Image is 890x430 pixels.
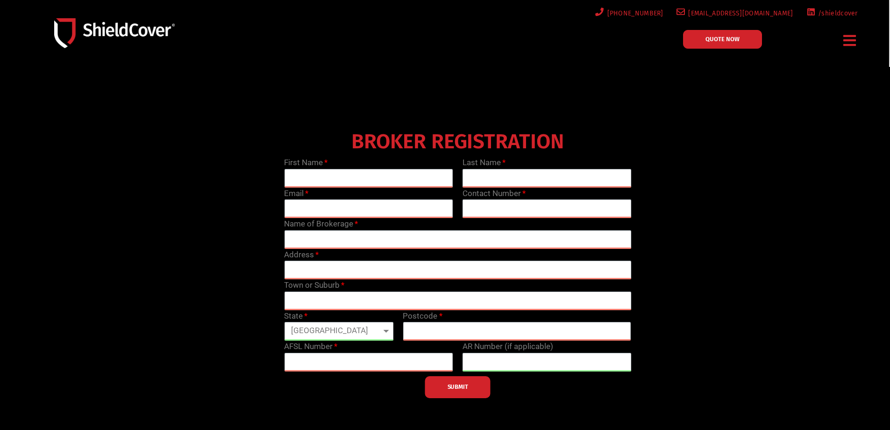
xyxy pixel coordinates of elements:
[675,7,793,19] a: [EMAIL_ADDRESS][DOMAIN_NAME]
[284,188,308,200] label: Email
[463,188,526,200] label: Contact Number
[284,279,344,292] label: Town or Suburb
[840,29,860,51] div: Menu Toggle
[425,376,491,398] button: SUBMIT
[279,136,636,147] h4: BROKER REGISTRATION
[448,386,468,388] span: SUBMIT
[284,341,337,353] label: AFSL Number
[805,7,858,19] a: /shieldcover
[685,7,793,19] span: [EMAIL_ADDRESS][DOMAIN_NAME]
[604,7,663,19] span: [PHONE_NUMBER]
[705,36,740,42] span: QUOTE NOW
[284,218,358,230] label: Name of Brokerage
[463,341,553,353] label: AR Number (if applicable)
[284,157,328,169] label: First Name
[815,7,858,19] span: /shieldcover
[284,310,307,322] label: State
[463,157,506,169] label: Last Name
[403,310,442,322] label: Postcode
[683,30,762,49] a: QUOTE NOW
[284,249,319,261] label: Address
[54,18,175,48] img: Shield-Cover-Underwriting-Australia-logo-full
[593,7,663,19] a: [PHONE_NUMBER]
